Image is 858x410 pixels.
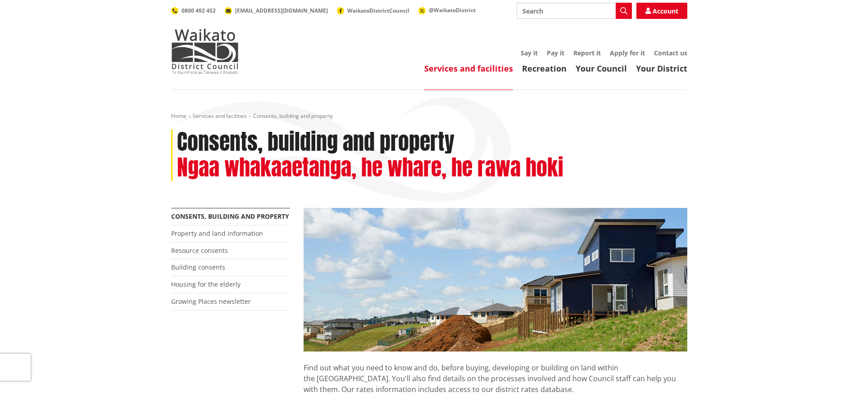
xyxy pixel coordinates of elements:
[610,49,645,57] a: Apply for it
[225,7,328,14] a: [EMAIL_ADDRESS][DOMAIN_NAME]
[171,280,241,288] a: Housing for the elderly
[171,246,228,255] a: Resource consents
[171,263,225,271] a: Building consents
[253,112,333,120] span: Consents, building and property
[171,229,263,238] a: Property and land information
[418,6,476,14] a: @WaikatoDistrict
[177,129,454,155] h1: Consents, building and property
[636,3,687,19] a: Account
[177,155,563,181] h2: Ngaa whakaaetanga, he whare, he rawa hoki
[429,6,476,14] span: @WaikatoDistrict
[171,29,239,74] img: Waikato District Council - Te Kaunihera aa Takiwaa o Waikato
[517,3,632,19] input: Search input
[521,49,538,57] a: Say it
[424,63,513,74] a: Services and facilities
[573,49,601,57] a: Report it
[193,112,247,120] a: Services and facilities
[171,297,251,306] a: Growing Places newsletter
[171,113,687,120] nav: breadcrumb
[304,208,687,352] img: Land-and-property-landscape
[171,212,289,221] a: Consents, building and property
[304,351,687,405] p: Find out what you need to know and do, before buying, developing or building on land within the [...
[522,63,567,74] a: Recreation
[576,63,627,74] a: Your Council
[347,7,409,14] span: WaikatoDistrictCouncil
[654,49,687,57] a: Contact us
[171,7,216,14] a: 0800 492 452
[171,112,186,120] a: Home
[337,7,409,14] a: WaikatoDistrictCouncil
[182,7,216,14] span: 0800 492 452
[235,7,328,14] span: [EMAIL_ADDRESS][DOMAIN_NAME]
[636,63,687,74] a: Your District
[547,49,564,57] a: Pay it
